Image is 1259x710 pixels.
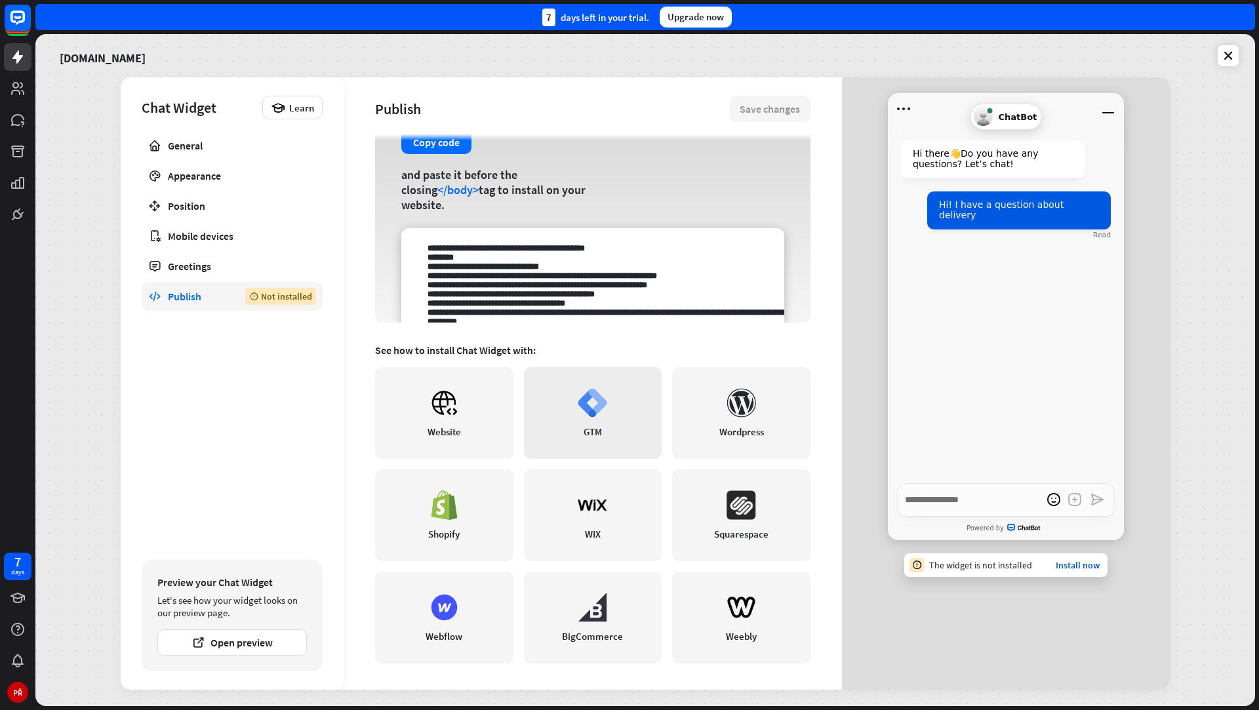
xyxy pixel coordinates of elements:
[898,483,1114,517] textarea: Write a message…
[1007,524,1045,532] span: ChatBot
[142,98,256,117] div: Chat Widget
[168,260,296,273] div: Greetings
[60,42,146,69] a: [DOMAIN_NAME]
[970,104,1042,130] div: ChatBot
[672,367,810,459] a: Wordpress
[542,9,649,26] div: days left in your trial.
[1093,231,1111,239] div: Read
[542,9,555,26] div: 7
[11,568,24,577] div: days
[375,572,513,663] a: Webflow
[375,367,513,459] a: Website
[168,229,296,243] div: Mobile devices
[168,199,296,212] div: Position
[37,2,53,18] div: New messages notification
[888,519,1124,538] a: Powered byChatBot
[157,594,307,619] div: Let's see how your widget looks on our preview page.
[672,572,810,663] a: Weebly
[375,100,729,118] div: Publish
[562,630,623,642] div: BigCommerce
[142,131,323,160] a: General
[1064,489,1085,510] button: Add an attachment
[401,130,471,154] button: Copy code
[660,7,732,28] div: Upgrade now
[401,167,595,212] div: and paste it before the closing tag to install on your website.
[999,112,1037,122] span: ChatBot
[524,572,662,663] a: BigCommerce
[142,161,323,190] a: Appearance
[524,469,662,561] a: WIX
[245,288,316,305] div: Not installed
[729,96,810,122] button: Save changes
[426,630,462,642] div: Webflow
[428,425,461,438] div: Website
[7,682,28,703] div: PŘ
[142,282,323,311] a: Publish Not installed
[168,290,226,303] div: Publish
[893,98,914,119] button: Open menu
[1043,489,1064,510] button: open emoji picker
[375,344,810,357] div: See how to install Chat Widget with:
[168,169,296,182] div: Appearance
[437,182,479,197] span: </body>
[289,102,314,114] span: Learn
[1087,489,1108,510] button: Send a message
[584,425,602,438] div: GTM
[157,576,307,589] div: Preview your Chat Widget
[524,367,662,459] a: GTM
[142,222,323,250] a: Mobile devices
[1098,98,1119,119] button: Minimize window
[14,556,21,568] div: 7
[1056,559,1100,571] a: Install now
[967,524,1004,532] span: Powered by
[168,139,296,152] div: General
[672,469,810,561] a: Squarespace
[726,630,757,642] div: Weebly
[157,629,307,656] button: Open preview
[428,528,460,540] div: Shopify
[913,148,1038,169] span: Hi there 👋 Do you have any questions? Let’s chat!
[719,425,764,438] div: Wordpress
[142,191,323,220] a: Position
[4,553,31,580] a: 7 days
[714,528,769,540] div: Squarespace
[142,252,323,281] a: Greetings
[10,5,50,45] button: Open LiveChat chat widget
[375,469,513,561] a: Shopify
[929,559,1032,571] div: The widget is not installed
[939,199,1064,220] span: Hi! I have a question about delivery
[585,528,601,540] div: WIX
